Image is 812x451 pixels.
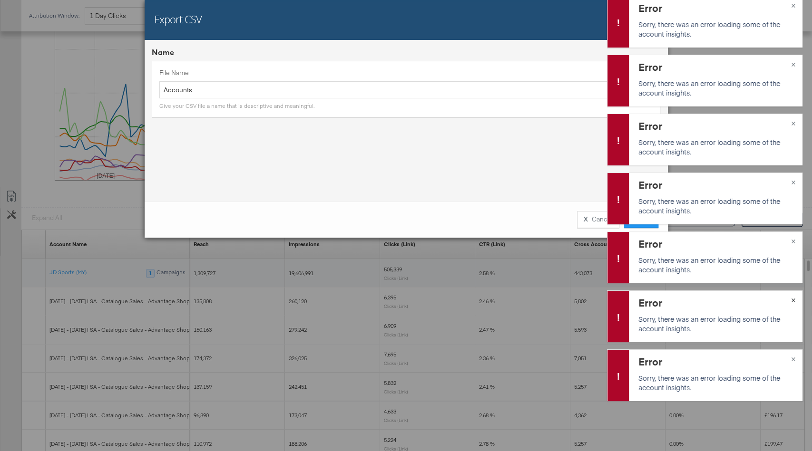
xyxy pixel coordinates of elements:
[584,215,588,224] strong: X
[638,119,790,133] div: Error
[638,296,790,309] div: Error
[784,291,802,308] button: ×
[784,232,802,249] button: ×
[154,12,202,26] h2: Export CSV
[638,237,790,250] div: Error
[159,68,653,77] label: File Name
[159,102,314,110] div: Give your CSV file a name that is descriptive and meaningful.
[638,19,790,38] p: Sorry, there was an error loading some of the account insights.
[638,373,790,392] p: Sorry, there was an error loading some of the account insights.
[638,314,790,333] p: Sorry, there was an error loading some of the account insights.
[791,353,795,364] span: ×
[638,137,790,156] p: Sorry, there was an error loading some of the account insights.
[638,60,790,74] div: Error
[784,173,802,190] button: ×
[784,350,802,367] button: ×
[638,255,790,274] p: Sorry, there was an error loading some of the account insights.
[784,55,802,72] button: ×
[784,114,802,131] button: ×
[791,58,795,69] span: ×
[791,235,795,246] span: ×
[791,294,795,305] span: ×
[638,78,790,97] p: Sorry, there was an error loading some of the account insights.
[638,1,790,15] div: Error
[791,176,795,187] span: ×
[791,117,795,128] span: ×
[638,196,790,215] p: Sorry, there was an error loading some of the account insights.
[577,211,619,228] button: XCancel
[638,355,790,368] div: Error
[638,178,790,192] div: Error
[152,47,661,58] div: Name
